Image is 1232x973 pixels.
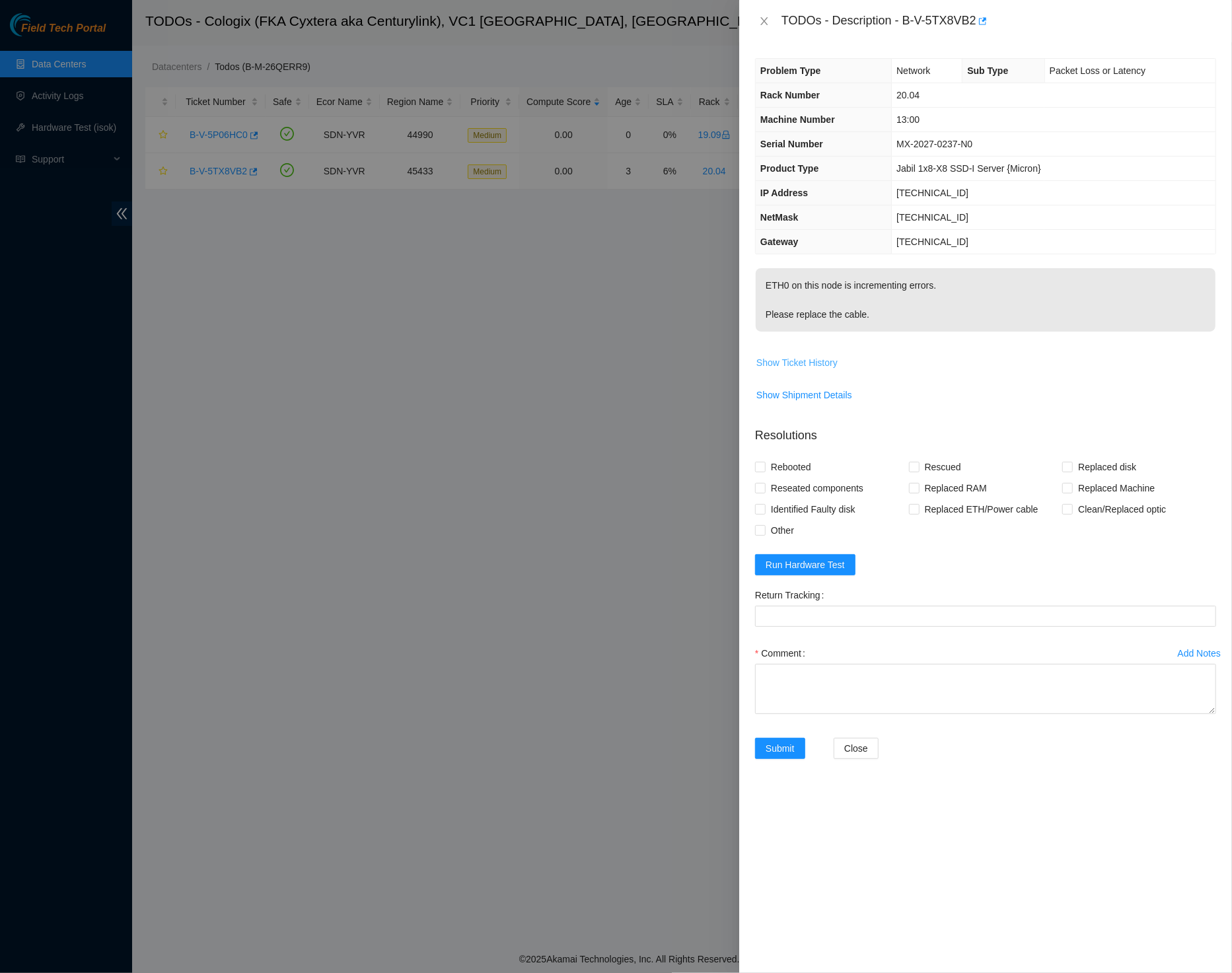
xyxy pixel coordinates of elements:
[766,478,869,499] span: Reseated components
[920,499,1044,520] span: Replaced ETH/Power cable
[896,163,1041,174] span: Jabil 1x8-X8 SSD-I Server {Micron}
[781,11,1216,32] div: TODOs - Description - B-V-5TX8VB2
[896,212,968,223] span: [TECHNICAL_ID]
[896,236,968,247] span: [TECHNICAL_ID]
[756,388,852,402] span: Show Shipment Details
[760,212,799,223] span: NetMask
[766,499,861,520] span: Identified Faulty disk
[1050,65,1146,76] span: Packet Loss or Latency
[766,741,795,756] span: Submit
[1073,478,1160,499] span: Replaced Machine
[755,643,811,664] label: Comment
[896,114,920,125] span: 13:00
[756,355,838,370] span: Show Ticket History
[760,90,820,100] span: Rack Number
[756,384,853,406] button: Show Shipment Details
[834,738,879,759] button: Close
[1073,456,1141,478] span: Replaced disk
[760,65,821,76] span: Problem Type
[760,114,835,125] span: Machine Number
[766,558,845,572] span: Run Hardware Test
[967,65,1008,76] span: Sub Type
[755,606,1216,627] input: Return Tracking
[766,456,816,478] span: Rebooted
[760,188,808,198] span: IP Address
[760,236,799,247] span: Gateway
[896,139,972,149] span: MX-2027-0237-N0
[1073,499,1171,520] span: Clean/Replaced optic
[755,664,1216,714] textarea: Comment
[755,15,774,28] button: Close
[920,478,992,499] span: Replaced RAM
[896,65,930,76] span: Network
[1178,649,1221,658] div: Add Notes
[896,90,920,100] span: 20.04
[755,416,1216,445] p: Resolutions
[755,554,855,575] button: Run Hardware Test
[755,585,830,606] label: Return Tracking
[755,738,805,759] button: Submit
[760,163,818,174] span: Product Type
[1177,643,1221,664] button: Add Notes
[759,16,770,26] span: close
[760,139,823,149] span: Serial Number
[896,188,968,198] span: [TECHNICAL_ID]
[766,520,799,541] span: Other
[844,741,868,756] span: Close
[920,456,966,478] span: Rescued
[756,352,838,373] button: Show Ticket History
[756,268,1215,332] p: ETH0 on this node is incrementing errors. Please replace the cable.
